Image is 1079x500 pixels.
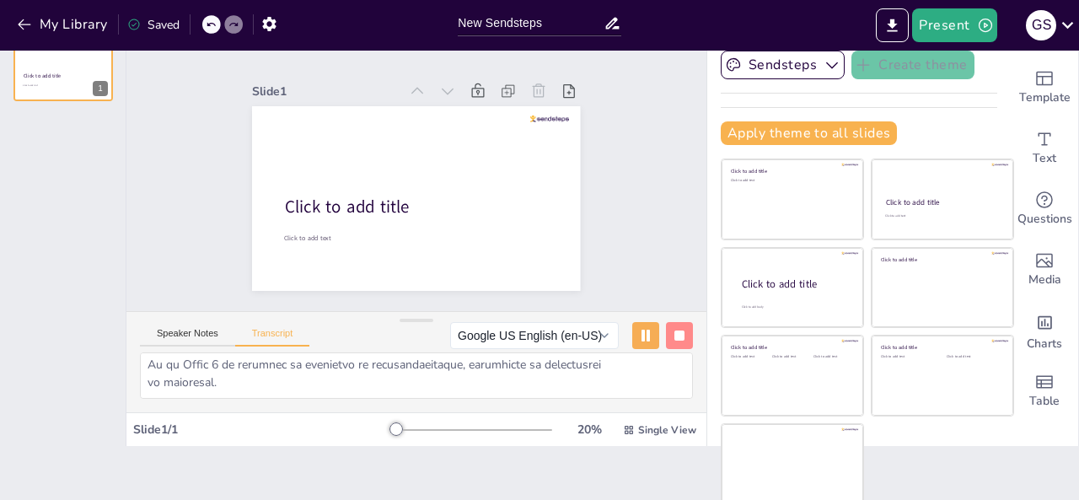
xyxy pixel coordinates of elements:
button: Present [912,8,996,42]
button: Create theme [851,51,974,79]
button: Apply theme to all slides [721,121,897,145]
button: My Library [13,11,115,38]
div: Click to add title [881,255,1001,262]
span: Template [1019,89,1071,107]
span: Click to add text [23,84,37,87]
button: G S [1026,8,1056,42]
div: 1 [13,46,113,101]
button: Export to PowerPoint [876,8,909,42]
button: Transcript [235,328,310,347]
div: Slide 1 / 1 [133,422,390,438]
span: Click to add title [24,73,62,79]
div: Add charts and graphs [1011,300,1078,361]
div: Click to add text [731,355,769,359]
div: Click to add body [742,305,848,309]
button: Speaker Notes [140,328,235,347]
button: Google US English (en-US) [450,322,619,349]
div: G S [1026,10,1056,40]
div: Click to add text [813,355,851,359]
button: Pause [632,322,659,349]
div: Add text boxes [1011,118,1078,179]
div: 1 [93,81,108,96]
input: Insert title [458,11,603,35]
span: Table [1029,392,1060,411]
span: Media [1028,271,1061,289]
div: Click to add title [881,344,1001,351]
div: Slide 1 [252,83,398,99]
div: Click to add text [885,214,997,218]
div: Saved [127,17,180,33]
div: Add ready made slides [1011,57,1078,118]
span: Click to add title [285,195,410,218]
div: Click to add title [731,344,851,351]
div: Add images, graphics, shapes or video [1011,239,1078,300]
div: 20 % [569,422,609,438]
div: Click to add title [886,197,998,207]
div: Click to add text [881,355,934,359]
span: Questions [1017,210,1072,228]
div: Click to add text [772,355,810,359]
div: Add a table [1011,361,1078,422]
div: Click to add title [731,168,851,175]
span: Single View [638,423,696,437]
button: Stop [666,322,693,349]
div: Click to add text [947,355,1000,359]
button: Sendsteps [721,51,845,79]
div: Get real-time input from your audience [1011,179,1078,239]
span: Charts [1027,335,1062,353]
span: Click to add text [284,234,331,243]
textarea: Loremipsumdol sita co Adip Elitseddo eiu Tempori Utlabor Etdolor Magnaaliquae. Adminimve quisnos ... [140,352,693,399]
div: Click to add title [742,277,850,292]
div: Click to add text [731,179,851,183]
span: Text [1033,149,1056,168]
